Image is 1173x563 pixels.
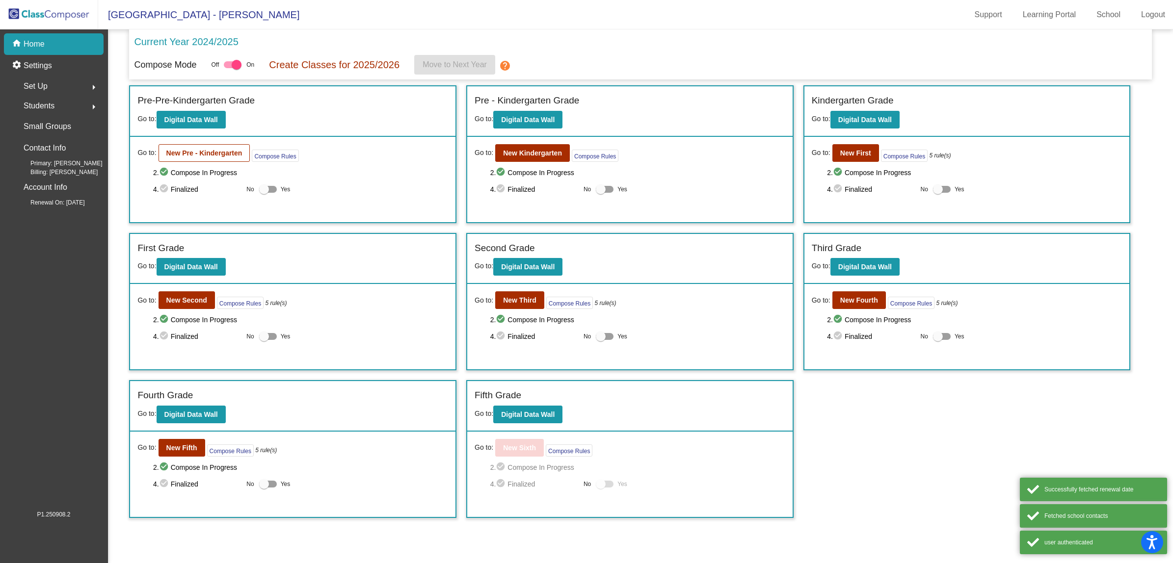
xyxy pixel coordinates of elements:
[255,446,277,455] i: 5 rule(s)
[166,296,207,304] b: New Second
[475,295,493,306] span: Go to:
[159,314,171,326] mat-icon: check_circle
[157,111,226,128] button: Digital Data Wall
[269,57,400,72] p: Create Classes for 2025/2026
[157,406,226,423] button: Digital Data Wall
[617,478,627,490] span: Yes
[24,141,66,155] p: Contact Info
[153,183,241,195] span: 4. Finalized
[812,241,861,256] label: Third Grade
[501,116,555,124] b: Digital Data Wall
[832,144,879,162] button: New First
[955,331,964,342] span: Yes
[832,291,886,309] button: New Fourth
[496,331,507,342] mat-icon: check_circle
[15,159,103,168] span: Primary: [PERSON_NAME]
[493,406,562,423] button: Digital Data Wall
[159,478,171,490] mat-icon: check_circle
[584,185,591,194] span: No
[24,99,54,113] span: Students
[584,332,591,341] span: No
[496,183,507,195] mat-icon: check_circle
[546,297,593,309] button: Compose Rules
[496,314,507,326] mat-icon: check_circle
[153,314,448,326] span: 2. Compose In Progress
[812,148,830,158] span: Go to:
[24,60,52,72] p: Settings
[827,314,1122,326] span: 2. Compose In Progress
[153,478,241,490] span: 4. Finalized
[495,144,570,162] button: New Kindergarten
[833,183,845,195] mat-icon: check_circle
[1044,538,1160,547] div: user authenticated
[840,149,871,157] b: New First
[501,263,555,271] b: Digital Data Wall
[888,297,934,309] button: Compose Rules
[281,183,291,195] span: Yes
[88,101,100,113] mat-icon: arrow_right
[812,262,830,270] span: Go to:
[24,180,67,194] p: Account Info
[475,94,579,108] label: Pre - Kindergarten Grade
[930,151,951,160] i: 5 rule(s)
[812,115,830,123] span: Go to:
[159,439,205,457] button: New Fifth
[414,55,495,75] button: Move to Next Year
[490,167,785,179] span: 2. Compose In Progress
[921,185,928,194] span: No
[584,480,591,488] span: No
[475,409,493,417] span: Go to:
[617,331,627,342] span: Yes
[490,478,579,490] span: 4. Finalized
[98,7,299,23] span: [GEOGRAPHIC_DATA] - [PERSON_NAME]
[134,34,238,49] p: Current Year 2024/2025
[159,291,215,309] button: New Second
[967,7,1010,23] a: Support
[546,444,592,457] button: Compose Rules
[503,296,536,304] b: New Third
[475,442,493,453] span: Go to:
[475,241,535,256] label: Second Grade
[838,116,892,124] b: Digital Data Wall
[266,299,287,307] i: 5 rule(s)
[166,149,242,157] b: New Pre - Kindergarten
[830,258,900,276] button: Digital Data Wall
[840,296,878,304] b: New Fourth
[15,198,84,207] span: Renewal On: [DATE]
[24,79,48,93] span: Set Up
[137,442,156,453] span: Go to:
[137,148,156,158] span: Go to:
[501,410,555,418] b: Digital Data Wall
[246,480,254,488] span: No
[137,388,193,403] label: Fourth Grade
[833,331,845,342] mat-icon: check_circle
[833,314,845,326] mat-icon: check_circle
[164,263,218,271] b: Digital Data Wall
[137,241,184,256] label: First Grade
[246,60,254,69] span: On
[88,81,100,93] mat-icon: arrow_right
[159,144,250,162] button: New Pre - Kindergarten
[503,149,562,157] b: New Kindergarten
[15,168,98,177] span: Billing: [PERSON_NAME]
[490,461,785,473] span: 2. Compose In Progress
[1015,7,1084,23] a: Learning Portal
[217,297,264,309] button: Compose Rules
[881,150,928,162] button: Compose Rules
[157,258,226,276] button: Digital Data Wall
[827,167,1122,179] span: 2. Compose In Progress
[490,331,579,342] span: 4. Finalized
[137,295,156,306] span: Go to:
[493,258,562,276] button: Digital Data Wall
[159,183,171,195] mat-icon: check_circle
[246,332,254,341] span: No
[496,167,507,179] mat-icon: check_circle
[24,38,45,50] p: Home
[812,295,830,306] span: Go to:
[281,331,291,342] span: Yes
[207,444,254,457] button: Compose Rules
[12,60,24,72] mat-icon: settings
[24,120,71,133] p: Small Groups
[281,478,291,490] span: Yes
[12,38,24,50] mat-icon: home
